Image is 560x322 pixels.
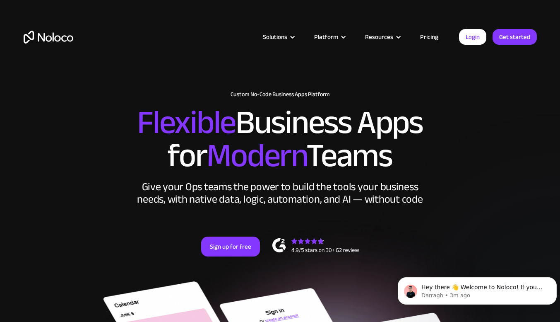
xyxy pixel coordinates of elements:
[24,106,537,172] h2: Business Apps for Teams
[394,260,560,318] iframe: Intercom notifications message
[355,31,410,42] div: Resources
[304,31,355,42] div: Platform
[24,91,537,98] h1: Custom No-Code Business Apps Platform
[314,31,338,42] div: Platform
[24,31,73,44] a: home
[252,31,304,42] div: Solutions
[201,237,260,257] a: Sign up for free
[263,31,287,42] div: Solutions
[493,29,537,45] a: Get started
[137,92,236,153] span: Flexible
[135,181,425,206] div: Give your Ops teams the power to build the tools your business needs, with native data, logic, au...
[459,29,486,45] a: Login
[410,31,449,42] a: Pricing
[365,31,393,42] div: Resources
[207,125,306,186] span: Modern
